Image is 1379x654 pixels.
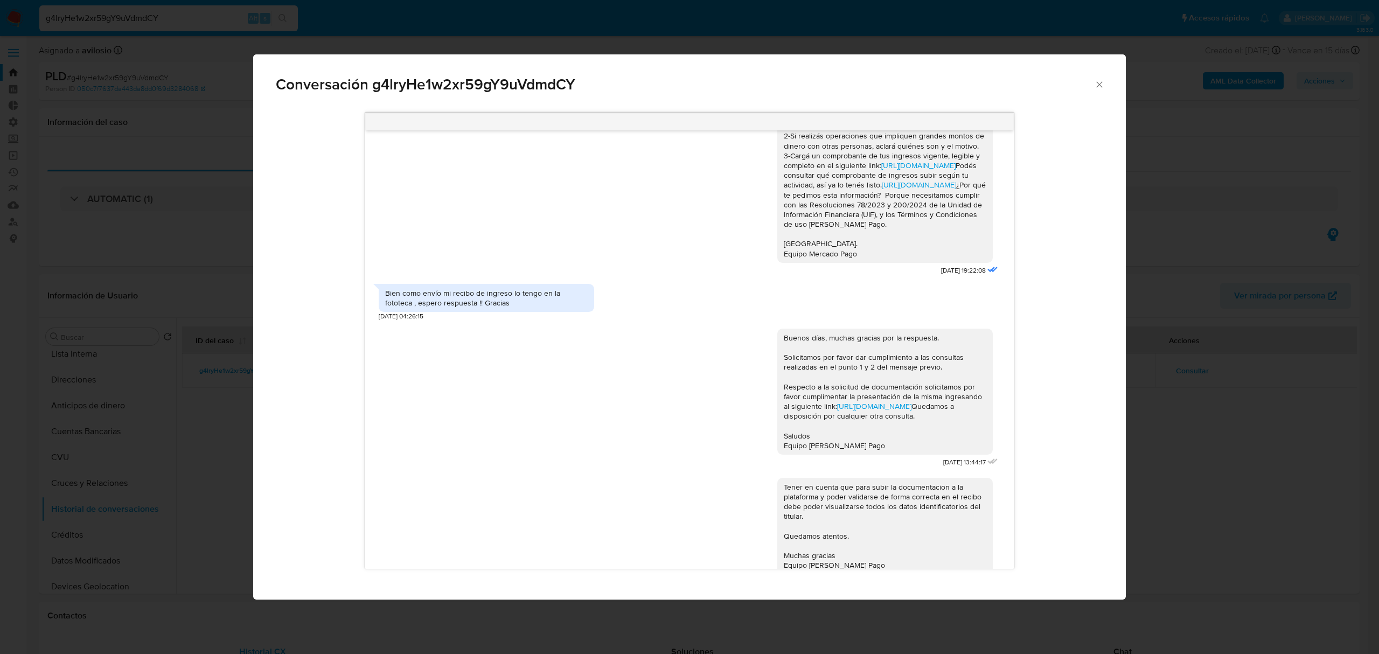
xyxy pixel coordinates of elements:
button: Cerrar [1094,79,1104,89]
a: [URL][DOMAIN_NAME] [837,401,911,412]
span: [DATE] 04:26:15 [379,312,423,321]
a: [URL][DOMAIN_NAME] [881,160,956,171]
div: Comunicación [253,54,1126,600]
span: [DATE] 13:44:17 [943,458,986,467]
div: Tener en cuenta que para subir la documentacion a la plataforma y poder validarse de forma correc... [784,482,986,570]
div: Bien como envío mi recibo de ingreso lo tengo en la fototeca , espero respuesta !! Gracias [385,288,588,308]
span: Conversación g4lryHe1w2xr59gY9uVdmdCY [276,77,1094,92]
span: [DATE] 19:22:08 [941,266,986,275]
a: [URL][DOMAIN_NAME] [882,179,956,190]
div: Hola, para que sigas generando rendimientos y que tu cuenta no quede deshabilitada, necesitamos a... [784,72,986,259]
div: Buenos días, muchas gracias por la respuesta. Solicitamos por favor dar cumplimiento a las consul... [784,333,986,450]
